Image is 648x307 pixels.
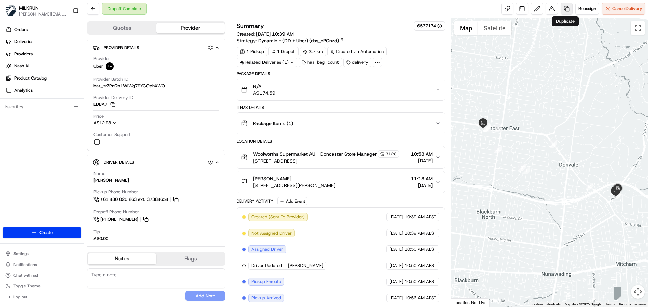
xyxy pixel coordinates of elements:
button: 6537174 [417,23,442,29]
a: Created via Automation [327,47,387,56]
span: Providers [14,51,33,57]
span: Driver Details [104,160,134,165]
div: 8 [495,124,502,132]
div: Favorites [3,101,81,112]
div: 5 [482,123,490,130]
button: [PHONE_NUMBER] [93,216,150,223]
div: 7 [483,125,490,132]
img: Google [453,298,475,307]
a: Report a map error [619,302,646,306]
button: Log out [3,292,81,302]
span: Dropoff Phone Number [93,209,139,215]
span: Chat with us! [13,273,38,278]
img: uber-new-logo.jpeg [106,62,114,70]
span: Created: [237,31,294,37]
span: Provider [93,56,110,62]
div: Duplicate [552,16,579,26]
div: Package Details [237,71,445,76]
span: 10:50 AM AEST [405,279,436,285]
div: 2 [518,164,526,171]
span: [DATE] [389,230,403,236]
span: 10:50 AM AEST [405,246,436,252]
span: N/A [253,83,275,90]
span: Uber [93,63,103,69]
span: Pickup Arrived [251,295,281,301]
span: Name [93,171,105,177]
div: A$0.00 [93,236,108,242]
div: Delivery Activity [237,198,273,204]
a: Product Catalog [3,73,84,84]
span: [PERSON_NAME] [288,263,323,269]
span: Orders [14,27,28,33]
a: Analytics [3,85,84,96]
button: Package Items (1) [237,113,444,134]
span: Analytics [14,87,33,93]
button: Notifications [3,260,81,269]
span: Log out [13,294,27,300]
span: 10:39 AM AEST [405,214,436,220]
span: Package Items ( 1 ) [253,120,293,127]
span: Pickup Phone Number [93,189,138,195]
span: [DATE] 10:39 AM [256,31,294,37]
span: Reassign [578,6,596,12]
div: 10 [586,183,593,190]
button: Show satellite imagery [478,21,511,35]
span: 3128 [386,151,397,157]
a: Dynamic - (DD + Uber) (dss_cPCnzd) [258,37,344,44]
div: Strategy: [237,37,344,44]
span: Provider Delivery ID [93,95,133,101]
span: [DATE] [389,279,403,285]
a: Terms (opens in new tab) [605,302,615,306]
div: 9 [550,140,557,148]
div: 1 Dropoff [268,47,299,56]
span: Cancel Delivery [612,6,642,12]
button: Flags [156,253,225,264]
a: Providers [3,49,84,59]
button: Show street map [454,21,478,35]
span: Create [39,229,53,236]
a: Nash AI [3,61,84,71]
div: [PERSON_NAME] [93,177,129,183]
h3: Summary [237,23,264,29]
span: [DATE] [389,214,403,220]
span: 10:39 AM AEST [405,230,436,236]
span: [PERSON_NAME] [253,175,291,182]
button: N/AA$174.59 [237,79,444,100]
button: MILKRUN [19,5,39,11]
span: 10:50 AM AEST [405,263,436,269]
span: Map data ©2025 Google [565,302,601,306]
span: Settings [13,251,29,256]
button: Chat with us! [3,271,81,280]
button: Map camera controls [631,285,645,299]
span: Provider Details [104,45,139,50]
span: Notifications [13,262,37,267]
div: 3.7 km [300,47,326,56]
span: [PERSON_NAME][EMAIL_ADDRESS][DOMAIN_NAME] [19,11,67,17]
span: [DATE] [411,157,433,164]
span: Assigned Driver [251,246,283,252]
button: Quotes [88,23,156,33]
button: Notes [88,253,156,264]
span: Dynamic - (DD + Uber) (dss_cPCnzd) [258,37,339,44]
button: Reassign [575,3,599,15]
button: CancelDelivery [602,3,645,15]
span: A$174.59 [253,90,275,96]
span: [STREET_ADDRESS][PERSON_NAME] [253,182,335,189]
button: Toggle Theme [3,281,81,291]
button: Add Event [277,197,307,205]
div: 6 [484,125,491,132]
div: 3 [494,146,502,153]
a: Orders [3,24,84,35]
div: Location Details [237,139,445,144]
button: Provider [156,23,225,33]
div: 1 Pickup [237,47,267,56]
button: A$12.98 [93,120,153,126]
a: Deliveries [3,36,84,47]
div: delivery [343,58,371,67]
span: [PHONE_NUMBER] [100,216,138,222]
span: Deliveries [14,39,33,45]
span: Nash AI [14,63,29,69]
